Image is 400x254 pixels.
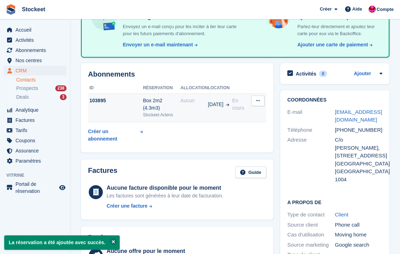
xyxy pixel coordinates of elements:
a: menu [4,25,67,35]
span: [DATE] [208,101,223,108]
div: Google search [335,241,382,249]
span: Créer [320,6,332,13]
span: Aide [352,6,362,13]
div: 3 [60,94,67,100]
p: La réservation a été ajoutée avec succès. [4,235,120,250]
span: Factures [15,115,58,125]
a: menu [4,66,67,76]
p: Parlez-leur directement et ajoutez leur carte pour eux via le Backoffice. [294,23,380,37]
a: menu [4,181,67,195]
a: Créer un abonnement [88,125,143,145]
div: Source marketing [287,241,335,249]
a: Deals 3 [16,93,67,101]
th: Location [208,83,251,94]
a: Ajouter [354,70,371,78]
a: menu [4,45,67,55]
div: [GEOGRAPHIC_DATA] [335,168,382,176]
div: E-mail [287,108,335,124]
h2: A propos de [287,198,382,206]
span: Deals [16,94,29,100]
span: Accueil [15,25,58,35]
a: menu [4,115,67,125]
div: Cas d'utilisation [287,231,335,239]
span: Portail de réservation [15,181,58,195]
span: Tarifs [15,125,58,135]
h2: Abonnements [88,70,266,78]
a: Boutique d'aperçu [58,183,67,192]
div: Adresse [287,136,335,183]
div: Envoyer un e-mail maintenant [123,41,193,48]
a: menu [4,125,67,135]
div: 238 [55,85,67,91]
a: Prospects 238 [16,85,67,92]
span: Compte [377,6,394,13]
div: Téléphone [287,126,335,134]
span: Coupons [15,136,58,145]
a: menu [4,136,67,145]
span: Nos centres [15,56,58,65]
p: Envoyez un e-mail conçu pour les inciter à lier leur carte pour les futurs paiements d'abonnement. [120,23,238,37]
div: Ajouter une carte de paiement [297,41,368,48]
div: Les factures sont générées à leur date de facturation. [107,192,224,200]
h2: Coordonnées [287,97,382,103]
div: Créer une facture [107,202,148,210]
div: Phone call [335,221,382,229]
a: Guide [235,167,266,178]
div: 1004 [335,176,382,184]
th: ID [88,83,143,94]
th: Réservation [143,83,181,94]
span: Abonnements [15,45,58,55]
span: CRM [15,66,58,76]
a: menu [4,146,67,156]
span: Prospects [16,85,38,92]
div: [GEOGRAPHIC_DATA] [335,160,382,168]
a: [EMAIL_ADDRESS][DOMAIN_NAME] [335,109,382,123]
a: Contacts [16,77,67,83]
img: Valentin BURDET [369,6,376,13]
a: menu [4,56,67,65]
a: Stockeet [19,4,48,15]
div: Aucun [181,97,208,104]
div: Box 2m2 (4.3m3) [143,97,181,112]
div: 103895 [88,97,143,104]
div: Type de contact [287,211,335,219]
div: C/o [PERSON_NAME], [STREET_ADDRESS] [335,136,382,160]
div: Créer un abonnement [88,128,138,143]
a: menu [4,35,67,45]
span: En cours [232,98,244,111]
h2: Factures [88,167,117,178]
th: Allocation [181,83,208,94]
a: menu [4,156,67,166]
div: Aucune facture disponible pour le moment [107,184,224,192]
span: Paramètres [15,156,58,166]
img: stora-icon-8386f47178a22dfd0bd8f6a31ec36ba5ce8667c1dd55bd0f319d3a0aa187defe.svg [6,4,16,15]
a: Client [335,211,348,217]
div: Source client [287,221,335,229]
h2: Activités [296,71,316,77]
a: Ajouter une carte de paiement [294,41,373,48]
div: 0 [319,71,327,77]
div: [PHONE_NUMBER] [335,126,382,134]
a: Créer une facture [107,202,224,210]
div: Stockeet Aclens [143,112,181,118]
span: Vitrine [6,172,70,179]
span: Analytique [15,105,58,115]
div: Moving home [335,231,382,239]
span: Assurance [15,146,58,156]
span: Activités [15,35,58,45]
a: menu [4,105,67,115]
